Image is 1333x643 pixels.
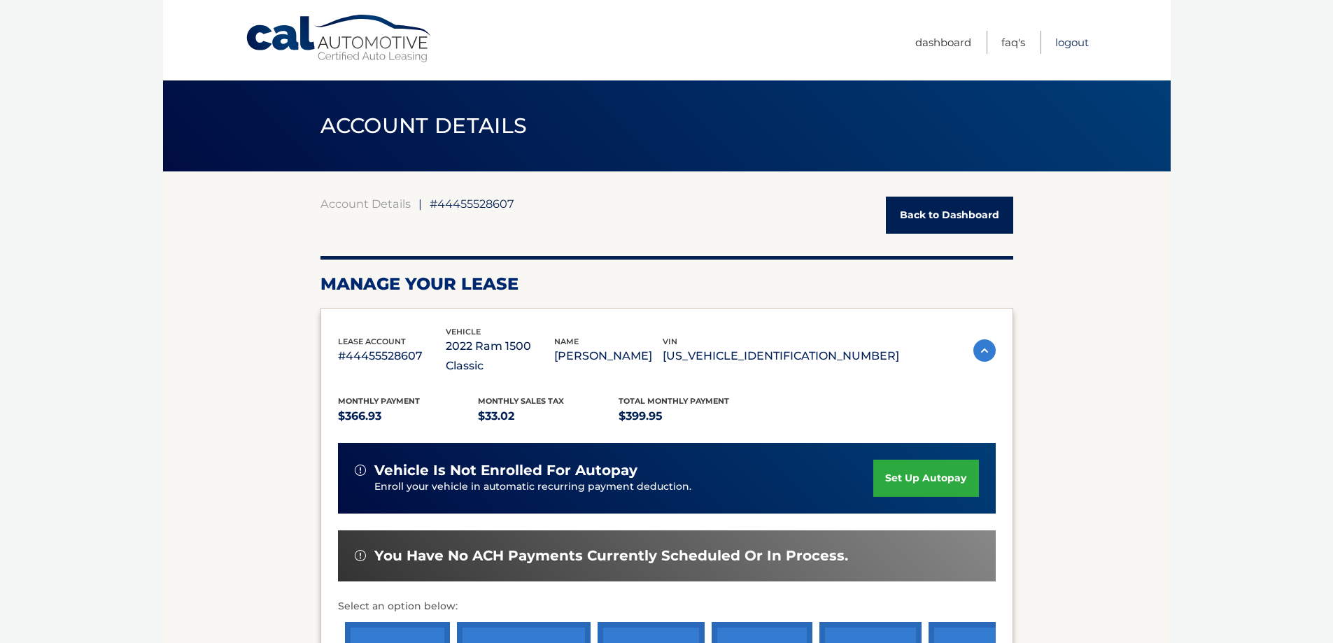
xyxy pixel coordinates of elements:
[374,479,874,495] p: Enroll your vehicle in automatic recurring payment deduction.
[320,113,528,139] span: ACCOUNT DETAILS
[338,396,420,406] span: Monthly Payment
[873,460,978,497] a: set up autopay
[619,396,729,406] span: Total Monthly Payment
[338,337,406,346] span: lease account
[886,197,1013,234] a: Back to Dashboard
[430,197,514,211] span: #44455528607
[478,407,619,426] p: $33.02
[554,346,663,366] p: [PERSON_NAME]
[1001,31,1025,54] a: FAQ's
[418,197,422,211] span: |
[1055,31,1089,54] a: Logout
[619,407,759,426] p: $399.95
[338,598,996,615] p: Select an option below:
[973,339,996,362] img: accordion-active.svg
[320,274,1013,295] h2: Manage Your Lease
[355,550,366,561] img: alert-white.svg
[320,197,411,211] a: Account Details
[446,337,554,376] p: 2022 Ram 1500 Classic
[245,14,434,64] a: Cal Automotive
[374,462,637,479] span: vehicle is not enrolled for autopay
[338,407,479,426] p: $366.93
[663,337,677,346] span: vin
[478,396,564,406] span: Monthly sales Tax
[554,337,579,346] span: name
[355,465,366,476] img: alert-white.svg
[374,547,848,565] span: You have no ACH payments currently scheduled or in process.
[663,346,899,366] p: [US_VEHICLE_IDENTIFICATION_NUMBER]
[446,327,481,337] span: vehicle
[915,31,971,54] a: Dashboard
[338,346,446,366] p: #44455528607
